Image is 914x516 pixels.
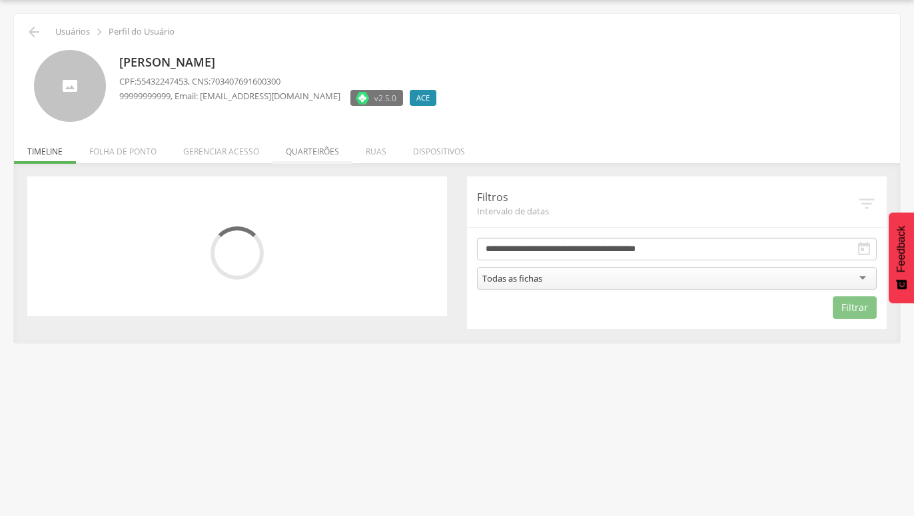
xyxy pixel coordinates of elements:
p: Usuários [55,27,90,37]
span: 99999999999 [119,90,171,102]
li: Quarteirões [272,132,352,164]
span: 703407691600300 [211,75,280,87]
i:  [26,24,42,40]
li: Ruas [352,132,400,164]
p: Filtros [477,190,857,205]
i:  [857,194,877,214]
p: CPF: , CNS: [119,75,443,88]
button: Feedback - Mostrar pesquisa [889,212,914,303]
span: Intervalo de datas [477,205,857,217]
p: , Email: [EMAIL_ADDRESS][DOMAIN_NAME] [119,90,340,103]
li: Folha de ponto [76,132,170,164]
span: Feedback [895,226,907,272]
i:  [856,241,872,257]
li: Gerenciar acesso [170,132,272,164]
i:  [92,25,107,39]
p: Perfil do Usuário [109,27,175,37]
span: v2.5.0 [374,91,396,105]
span: ACE [416,93,430,103]
button: Filtrar [833,296,877,319]
li: Dispositivos [400,132,478,164]
p: [PERSON_NAME] [119,54,443,71]
span: 55432247453 [137,75,188,87]
div: Todas as fichas [482,272,542,284]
